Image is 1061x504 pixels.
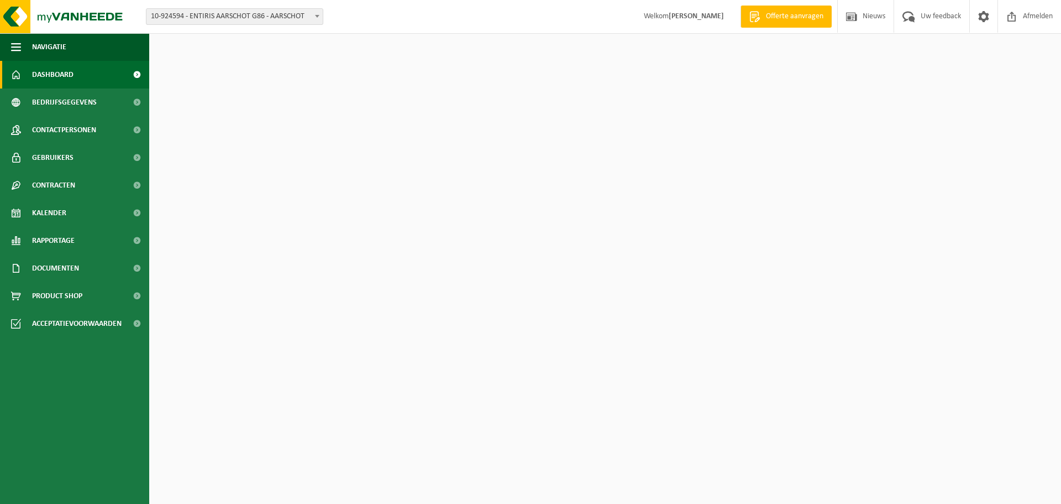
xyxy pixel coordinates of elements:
span: Kalender [32,199,66,227]
span: Documenten [32,254,79,282]
span: Acceptatievoorwaarden [32,310,122,337]
span: Dashboard [32,61,73,89]
span: Offerte aanvragen [763,11,826,22]
span: Contactpersonen [32,116,96,144]
strong: [PERSON_NAME] [669,12,724,20]
span: Contracten [32,172,75,199]
span: Rapportage [32,227,75,254]
a: Offerte aanvragen [740,6,832,28]
span: Gebruikers [32,144,73,172]
span: 10-924594 - ENTIRIS AARSCHOT G86 - AARSCHOT [146,8,323,25]
span: Product Shop [32,282,82,310]
span: Navigatie [32,33,66,61]
span: 10-924594 - ENTIRIS AARSCHOT G86 - AARSCHOT [146,9,323,24]
span: Bedrijfsgegevens [32,89,97,116]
